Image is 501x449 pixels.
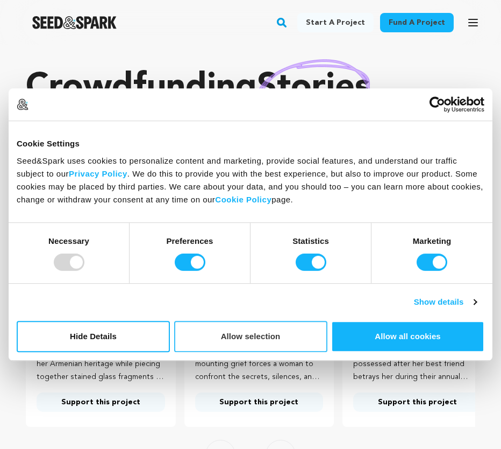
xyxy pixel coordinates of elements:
img: logo [17,99,28,110]
a: Cookie Policy [215,195,271,204]
strong: Marketing [413,236,452,245]
a: Support this project [195,392,324,412]
a: Support this project [37,392,165,412]
a: Support this project [353,392,482,412]
div: Seed&Spark uses cookies to personalize content and marketing, provide social features, and unders... [17,155,484,206]
p: Crowdfunding that . [26,67,475,153]
a: Privacy Policy [69,169,127,178]
a: Seed&Spark Homepage [32,16,117,29]
a: Start a project [297,13,374,32]
p: A shy indigenous girl gets possessed after her best friend betrays her during their annual campin... [353,346,482,384]
p: A year after her sister’s passing, mounting grief forces a woman to confront the secrets, silence... [195,346,324,384]
button: Allow all cookies [331,321,484,352]
div: Cookie Settings [17,137,484,150]
img: hand sketched image [257,59,370,118]
a: Usercentrics Cookiebot - opens in a new window [390,96,484,113]
strong: Necessary [48,236,89,245]
img: Seed&Spark Logo Dark Mode [32,16,117,29]
button: Allow selection [174,321,327,352]
strong: Statistics [292,236,329,245]
a: Show details [414,296,476,308]
strong: Preferences [167,236,213,245]
p: A Bay Area artist reconnects with her Armenian heritage while piecing together stained glass frag... [37,346,165,384]
button: Hide Details [17,321,170,352]
a: Fund a project [380,13,454,32]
